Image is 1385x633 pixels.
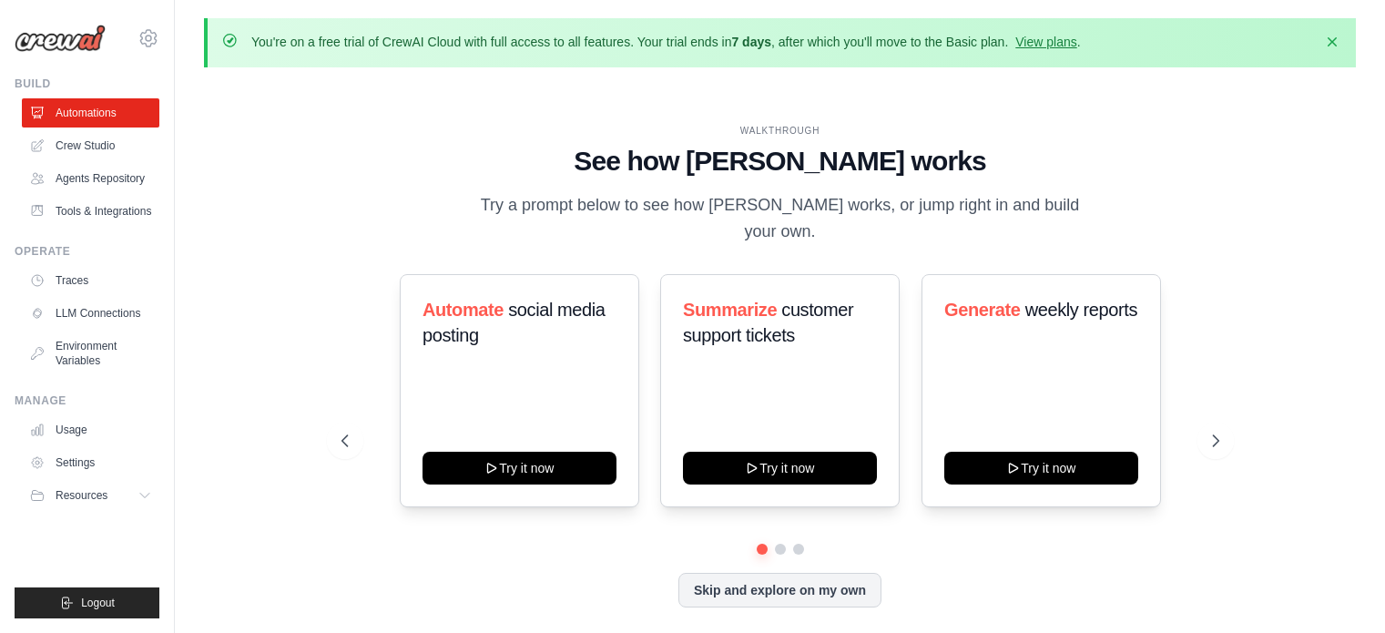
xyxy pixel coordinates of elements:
[22,98,159,128] a: Automations
[22,332,159,375] a: Environment Variables
[15,25,106,52] img: Logo
[678,573,881,607] button: Skip and explore on my own
[1025,300,1137,320] span: weekly reports
[423,300,504,320] span: Automate
[15,77,159,91] div: Build
[22,299,159,328] a: LLM Connections
[341,145,1219,178] h1: See how [PERSON_NAME] works
[944,300,1021,320] span: Generate
[15,393,159,408] div: Manage
[22,197,159,226] a: Tools & Integrations
[1015,35,1076,49] a: View plans
[731,35,771,49] strong: 7 days
[15,587,159,618] button: Logout
[22,164,159,193] a: Agents Repository
[423,300,606,345] span: social media posting
[81,596,115,610] span: Logout
[683,452,877,485] button: Try it now
[22,448,159,477] a: Settings
[423,452,616,485] button: Try it now
[15,244,159,259] div: Operate
[22,415,159,444] a: Usage
[22,266,159,295] a: Traces
[22,481,159,510] button: Resources
[251,33,1081,51] p: You're on a free trial of CrewAI Cloud with full access to all features. Your trial ends in , aft...
[22,131,159,160] a: Crew Studio
[474,192,1086,246] p: Try a prompt below to see how [PERSON_NAME] works, or jump right in and build your own.
[683,300,777,320] span: Summarize
[341,124,1219,138] div: WALKTHROUGH
[56,488,107,503] span: Resources
[944,452,1138,485] button: Try it now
